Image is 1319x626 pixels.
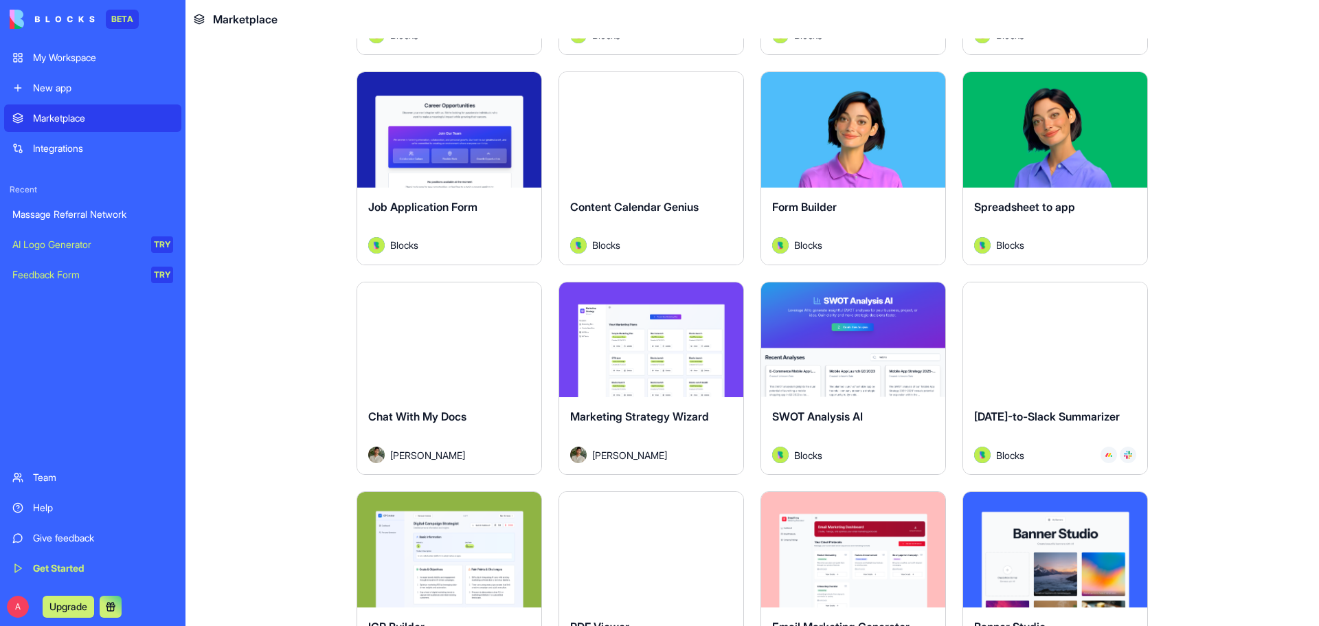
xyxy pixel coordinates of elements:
[570,410,709,423] span: Marketing Strategy Wizard
[43,596,94,618] button: Upgrade
[772,237,789,254] img: Avatar
[33,111,173,125] div: Marketplace
[390,448,465,462] span: [PERSON_NAME]
[151,236,173,253] div: TRY
[974,410,1120,423] span: [DATE]-to-Slack Summarizer
[772,447,789,463] img: Avatar
[996,238,1024,252] span: Blocks
[559,71,744,265] a: Content Calendar GeniusAvatarBlocks
[151,267,173,283] div: TRY
[570,447,587,463] img: Avatar
[4,261,181,289] a: Feedback FormTRY
[33,471,173,484] div: Team
[368,237,385,254] img: Avatar
[4,44,181,71] a: My Workspace
[33,142,173,155] div: Integrations
[4,494,181,522] a: Help
[10,10,95,29] img: logo
[772,200,837,214] span: Form Builder
[4,555,181,582] a: Get Started
[390,238,418,252] span: Blocks
[368,200,477,214] span: Job Application Form
[1105,451,1113,459] img: Monday_mgmdm1.svg
[43,599,94,613] a: Upgrade
[368,447,385,463] img: Avatar
[33,561,173,575] div: Get Started
[4,524,181,552] a: Give feedback
[794,238,822,252] span: Blocks
[974,447,991,463] img: Avatar
[33,531,173,545] div: Give feedback
[4,464,181,491] a: Team
[12,268,142,282] div: Feedback Form
[4,135,181,162] a: Integrations
[974,237,991,254] img: Avatar
[760,282,946,476] a: SWOT Analysis AIAvatarBlocks
[962,71,1148,265] a: Spreadsheet to appAvatarBlocks
[33,51,173,65] div: My Workspace
[357,71,542,265] a: Job Application FormAvatarBlocks
[1124,451,1132,459] img: Slack_i955cf.svg
[33,501,173,515] div: Help
[106,10,139,29] div: BETA
[12,208,173,221] div: Massage Referral Network
[4,201,181,228] a: Massage Referral Network
[33,81,173,95] div: New app
[962,282,1148,476] a: [DATE]-to-Slack SummarizerAvatarBlocks
[4,74,181,102] a: New app
[760,71,946,265] a: Form BuilderAvatarBlocks
[213,11,278,27] span: Marketplace
[7,596,29,618] span: A
[772,410,863,423] span: SWOT Analysis AI
[4,104,181,132] a: Marketplace
[357,282,542,476] a: Chat With My DocsAvatar[PERSON_NAME]
[559,282,744,476] a: Marketing Strategy WizardAvatar[PERSON_NAME]
[4,231,181,258] a: AI Logo GeneratorTRY
[592,238,620,252] span: Blocks
[10,10,139,29] a: BETA
[996,448,1024,462] span: Blocks
[794,448,822,462] span: Blocks
[974,200,1075,214] span: Spreadsheet to app
[570,237,587,254] img: Avatar
[592,448,667,462] span: [PERSON_NAME]
[12,238,142,251] div: AI Logo Generator
[368,410,466,423] span: Chat With My Docs
[570,200,699,214] span: Content Calendar Genius
[4,184,181,195] span: Recent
